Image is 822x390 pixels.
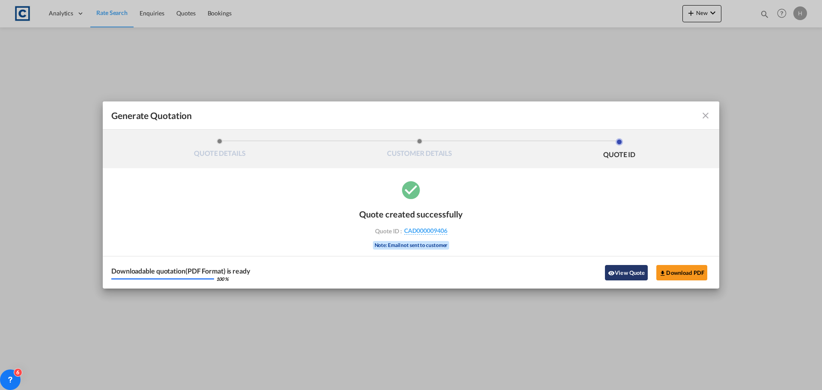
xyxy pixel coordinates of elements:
[659,270,666,277] md-icon: icon-download
[656,265,707,280] button: Download PDF
[216,277,229,281] div: 100 %
[359,209,463,219] div: Quote created successfully
[111,110,192,121] span: Generate Quotation
[608,270,615,277] md-icon: icon-eye
[605,265,648,280] button: icon-eyeView Quote
[400,179,422,200] md-icon: icon-checkbox-marked-circle
[373,241,450,250] div: Note: Email not sent to customer
[320,138,520,161] li: CUSTOMER DETAILS
[519,138,719,161] li: QUOTE ID
[404,227,447,235] span: CAD000009406
[700,110,711,121] md-icon: icon-close fg-AAA8AD cursor m-0
[361,227,461,235] div: Quote ID :
[120,138,320,161] li: QUOTE DETAILS
[111,268,250,274] div: Downloadable quotation(PDF Format) is ready
[103,101,719,289] md-dialog: Generate QuotationQUOTE ...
